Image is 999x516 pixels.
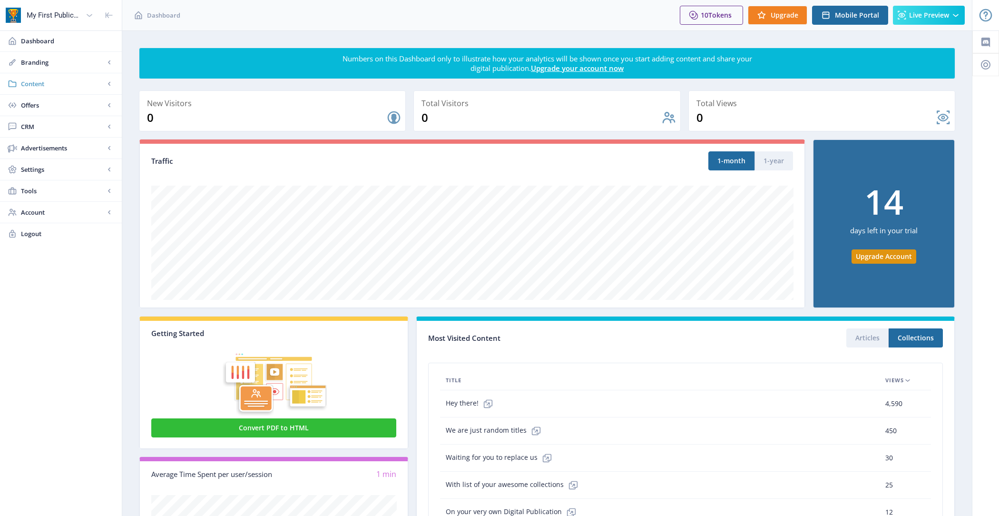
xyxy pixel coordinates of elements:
div: 0 [696,110,936,125]
span: Branding [21,58,105,67]
div: 0 [147,110,386,125]
div: My First Publication [27,5,82,26]
div: Numbers on this Dashboard only to illustrate how your analytics will be shown once you start addi... [342,54,753,73]
span: 4,590 [885,398,902,409]
span: Live Preview [909,11,949,19]
button: Collections [889,328,943,347]
a: Upgrade your account now [531,63,624,73]
span: Logout [21,229,114,238]
button: 1-year [754,151,793,170]
button: 10Tokens [680,6,743,25]
span: 25 [885,479,893,491]
span: Tokens [708,10,732,20]
span: Dashboard [147,10,180,20]
span: Tools [21,186,105,196]
div: Most Visited Content [428,331,686,346]
div: Total Views [696,97,951,110]
button: Mobile Portal [812,6,888,25]
button: 1-month [708,151,754,170]
span: Views [885,375,904,386]
span: Account [21,208,105,217]
span: Upgrade [771,11,798,19]
div: 1 min [274,469,397,480]
span: 450 [885,425,897,437]
div: 14 [864,184,903,218]
button: Upgrade Account [852,249,916,264]
span: Dashboard [21,36,114,46]
span: Content [21,79,105,89]
span: Hey there! [446,394,498,413]
span: Title [446,375,461,386]
div: days left in your trial [850,218,918,249]
button: Articles [846,328,889,347]
div: Traffic [151,156,472,167]
img: app-icon.png [6,8,21,23]
div: New Visitors [147,97,402,110]
span: Advertisements [21,143,105,153]
div: Total Visitors [421,97,676,110]
span: 30 [885,452,893,464]
span: We are just random titles [446,421,546,440]
span: CRM [21,122,105,131]
button: Live Preview [893,6,965,25]
div: Getting Started [151,328,396,338]
button: Upgrade [748,6,807,25]
div: Average Time Spent per user/session [151,469,274,480]
span: With list of your awesome collections [446,476,583,495]
img: graphic [151,338,396,417]
span: Waiting for you to replace us [446,448,557,467]
div: 0 [421,110,661,125]
button: Convert PDF to HTML [151,418,396,437]
span: Offers [21,100,105,110]
span: Mobile Portal [835,11,879,19]
span: Settings [21,165,105,174]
